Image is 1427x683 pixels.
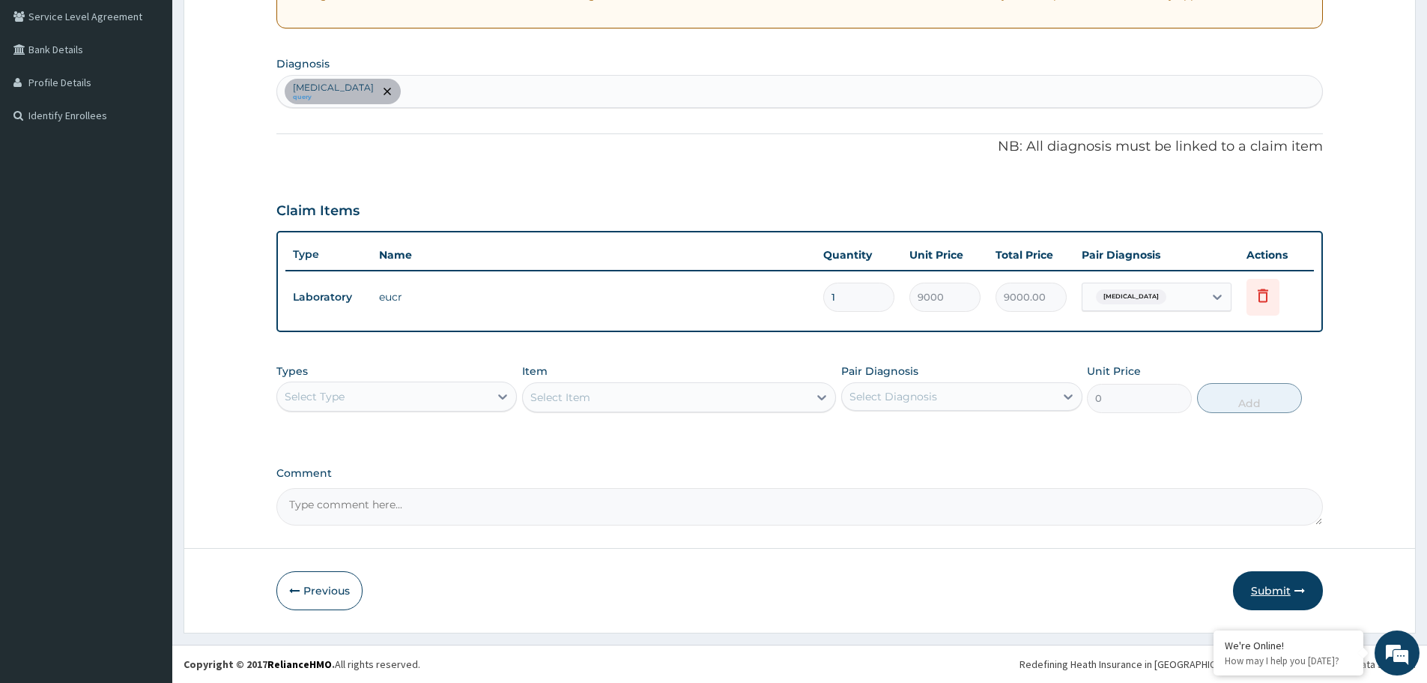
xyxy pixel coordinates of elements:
th: Total Price [988,240,1074,270]
th: Type [285,241,372,268]
p: [MEDICAL_DATA] [293,82,374,94]
div: We're Online! [1225,639,1352,652]
span: We're online! [87,189,207,340]
label: Pair Diagnosis [841,364,918,379]
span: [MEDICAL_DATA] [1096,289,1166,304]
p: NB: All diagnosis must be linked to a claim item [276,137,1323,157]
div: Minimize live chat window [246,7,282,43]
button: Previous [276,571,363,610]
td: eucr [372,282,816,312]
button: Add [1197,383,1302,413]
small: query [293,94,374,101]
div: Redefining Heath Insurance in [GEOGRAPHIC_DATA] using Telemedicine and Data Science! [1019,657,1416,672]
th: Pair Diagnosis [1074,240,1239,270]
div: Select Diagnosis [849,389,937,404]
th: Actions [1239,240,1314,270]
th: Unit Price [902,240,988,270]
label: Unit Price [1087,364,1141,379]
strong: Copyright © 2017 . [184,658,335,671]
p: How may I help you today? [1225,655,1352,667]
footer: All rights reserved. [172,645,1427,683]
button: Submit [1233,571,1323,610]
div: Chat with us now [78,84,252,103]
a: RelianceHMO [267,658,332,671]
h3: Claim Items [276,203,360,220]
label: Types [276,365,308,378]
label: Comment [276,467,1323,480]
span: remove selection option [381,85,394,98]
label: Item [522,364,548,379]
img: d_794563401_company_1708531726252_794563401 [28,75,61,112]
th: Quantity [816,240,902,270]
textarea: Type your message and hit 'Enter' [7,409,285,462]
th: Name [372,240,816,270]
td: Laboratory [285,283,372,311]
label: Diagnosis [276,56,330,71]
div: Select Type [285,389,345,404]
